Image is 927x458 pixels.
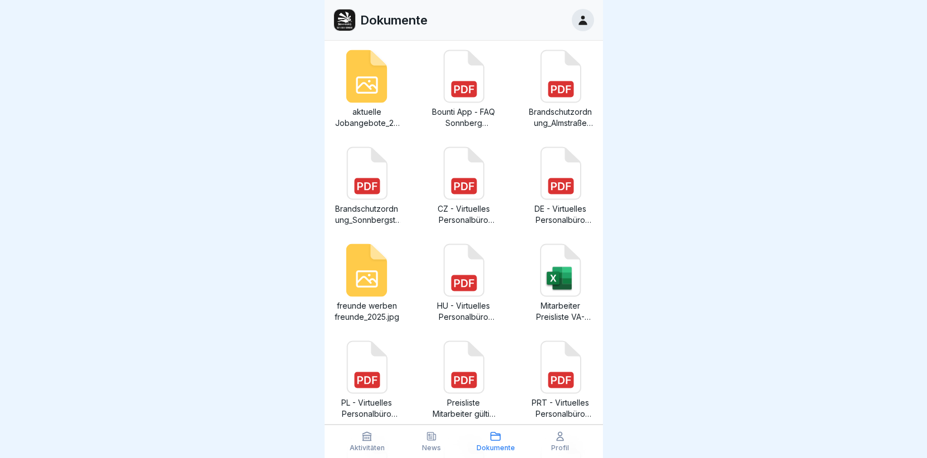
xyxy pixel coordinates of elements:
[333,340,400,420] a: PL - Virtuelles Personalbüro AIDA - 072025.pdf
[527,147,594,226] a: DE - Virtuelles Personalbüro AIDA - 072025.pdf
[527,243,594,323] a: Mitarbeiter Preisliste VA- Ware gültig ab [DATE].xlsx
[333,203,400,226] p: Brandschutzordnung_Sonnbergstraße 1_20250508.pdf
[350,444,385,452] p: Aktivitäten
[333,243,400,323] a: freunde werben freunde_2025.jpg
[430,340,497,420] a: Preisliste Mitarbeiter gültig ab [DATE].pdf
[333,106,400,129] p: aktuelle Jobangebote_28082025.jpg
[333,397,400,420] p: PL - Virtuelles Personalbüro AIDA - 072025.pdf
[527,106,594,129] p: Brandschutzordnung_Almstraße 15_20250508.pdf
[430,300,497,323] p: HU - Virtuelles Personalbüro AIDA - 072025.pdf
[430,147,497,226] a: CZ - Virtuelles Personalbüro AIDA - 072025.pdf
[333,50,400,129] a: aktuelle Jobangebote_28082025.jpg
[430,243,497,323] a: HU - Virtuelles Personalbüro AIDA - 072025.pdf
[527,50,594,129] a: Brandschutzordnung_Almstraße 15_20250508.pdf
[430,106,497,129] p: Bounti App - FAQ Sonnberg Biofleisch.pdf
[422,444,441,452] p: News
[333,300,400,323] p: freunde werben freunde_2025.jpg
[430,50,497,129] a: Bounti App - FAQ Sonnberg Biofleisch.pdf
[527,203,594,226] p: DE - Virtuelles Personalbüro AIDA - 072025.pdf
[551,444,569,452] p: Profil
[360,13,428,27] p: Dokumente
[477,444,515,452] p: Dokumente
[527,397,594,420] p: PRT - Virtuelles Personalbüro AIDA - 072025.pdf
[527,300,594,323] p: Mitarbeiter Preisliste VA- Ware gültig ab [DATE].xlsx
[430,397,497,420] p: Preisliste Mitarbeiter gültig ab [DATE].pdf
[527,340,594,420] a: PRT - Virtuelles Personalbüro AIDA - 072025.pdf
[334,9,355,31] img: zazc8asra4ka39jdtci05bj8.png
[333,147,400,226] a: Brandschutzordnung_Sonnbergstraße 1_20250508.pdf
[430,203,497,226] p: CZ - Virtuelles Personalbüro AIDA - 072025.pdf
